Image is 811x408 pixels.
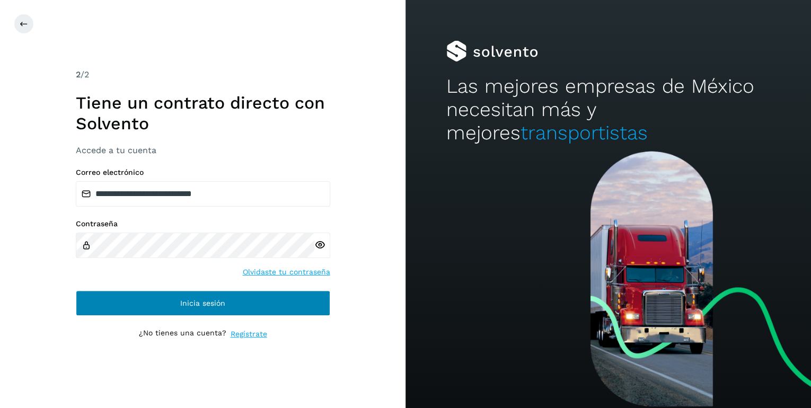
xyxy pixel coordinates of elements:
h2: Las mejores empresas de México necesitan más y mejores [446,75,771,145]
label: Correo electrónico [76,168,330,177]
span: Inicia sesión [180,299,225,307]
h3: Accede a tu cuenta [76,145,330,155]
span: 2 [76,69,81,79]
a: Olvidaste tu contraseña [243,267,330,278]
label: Contraseña [76,219,330,228]
a: Regístrate [231,329,267,340]
h1: Tiene un contrato directo con Solvento [76,93,330,134]
button: Inicia sesión [76,290,330,316]
div: /2 [76,68,330,81]
span: transportistas [521,121,648,144]
p: ¿No tienes una cuenta? [139,329,226,340]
